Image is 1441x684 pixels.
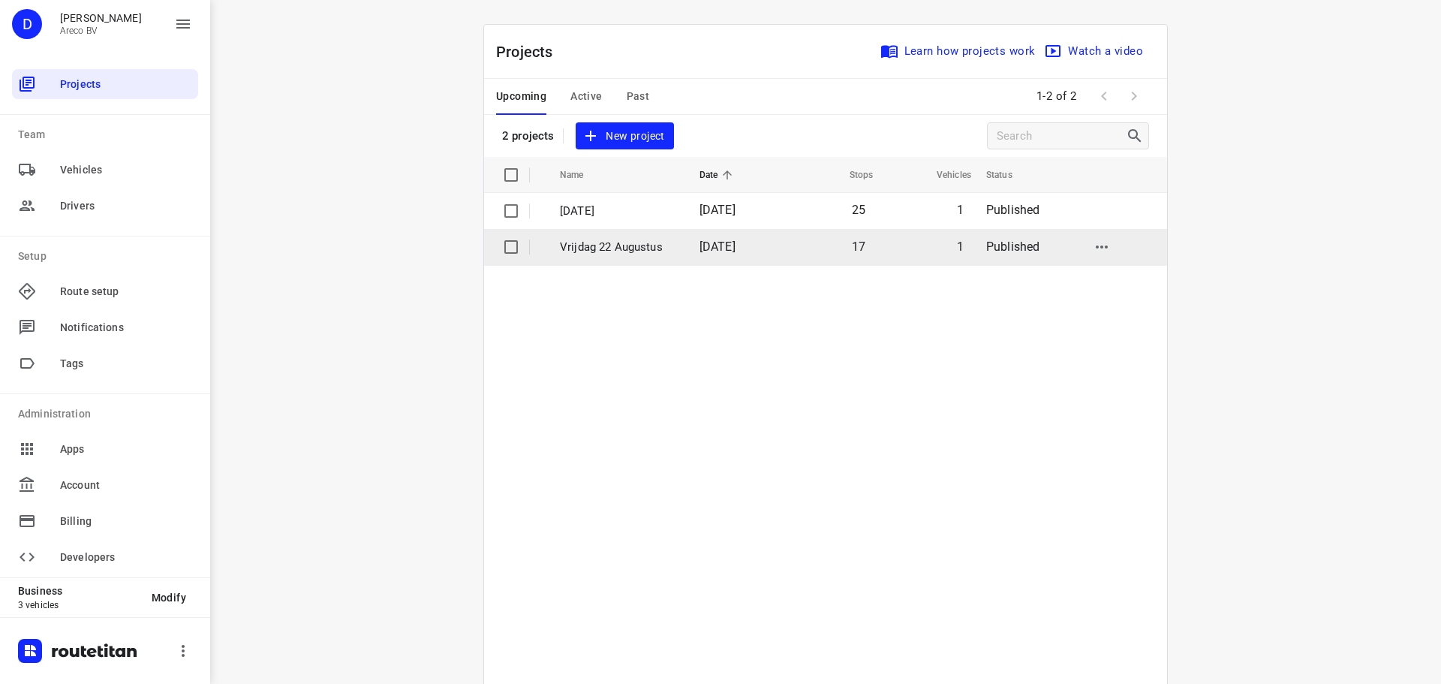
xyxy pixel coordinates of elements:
[18,127,198,143] p: Team
[560,166,603,184] span: Name
[627,87,650,106] span: Past
[60,478,192,493] span: Account
[60,198,192,214] span: Drivers
[12,542,198,572] div: Developers
[60,320,192,336] span: Notifications
[496,41,565,63] p: Projects
[1119,81,1149,111] span: Next Page
[152,592,186,604] span: Modify
[986,240,1040,254] span: Published
[12,434,198,464] div: Apps
[570,87,602,106] span: Active
[12,348,198,378] div: Tags
[1126,127,1148,145] div: Search
[18,249,198,264] p: Setup
[12,9,42,39] div: D
[60,12,142,24] p: Didier Evrard
[60,26,142,36] p: Areco BV
[957,240,964,254] span: 1
[12,191,198,221] div: Drivers
[12,312,198,342] div: Notifications
[60,514,192,529] span: Billing
[60,441,192,457] span: Apps
[140,584,198,611] button: Modify
[18,600,140,610] p: 3 vehicles
[12,69,198,99] div: Projects
[12,470,198,500] div: Account
[12,155,198,185] div: Vehicles
[986,166,1032,184] span: Status
[830,166,874,184] span: Stops
[852,240,865,254] span: 17
[1089,81,1119,111] span: Previous Page
[1030,80,1083,113] span: 1-2 of 2
[60,356,192,372] span: Tags
[18,585,140,597] p: Business
[12,276,198,306] div: Route setup
[699,203,736,217] span: [DATE]
[699,240,736,254] span: [DATE]
[560,239,677,256] p: Vrijdag 22 Augustus
[957,203,964,217] span: 1
[576,122,673,150] button: New project
[585,127,664,146] span: New project
[986,203,1040,217] span: Published
[917,166,971,184] span: Vehicles
[852,203,865,217] span: 25
[699,166,738,184] span: Date
[502,129,554,143] p: 2 projects
[60,550,192,565] span: Developers
[560,203,677,220] p: Maandag 25 Augustus
[12,506,198,536] div: Billing
[496,87,546,106] span: Upcoming
[18,406,198,422] p: Administration
[60,162,192,178] span: Vehicles
[60,77,192,92] span: Projects
[60,284,192,300] span: Route setup
[997,125,1126,148] input: Search projects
